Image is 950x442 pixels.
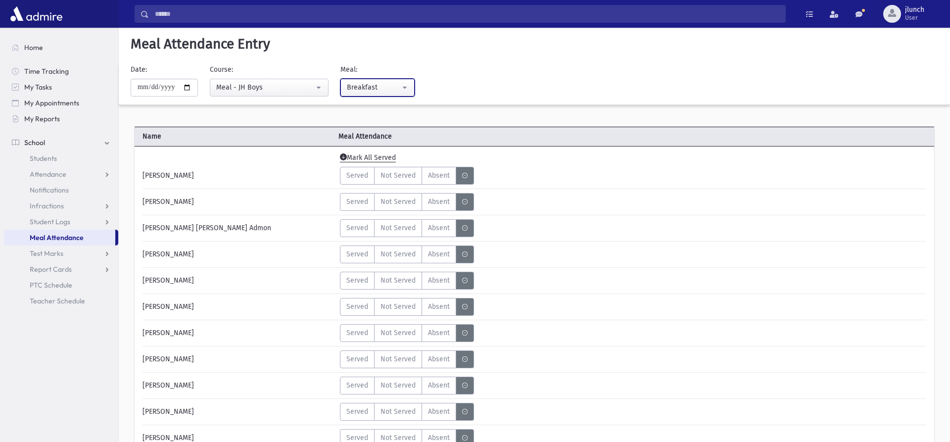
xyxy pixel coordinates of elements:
span: Not Served [380,249,416,259]
a: Teacher Schedule [4,293,118,309]
label: Course: [210,64,233,75]
button: Meal - JH Boys [210,79,329,97]
span: [PERSON_NAME] [142,328,194,338]
div: MeaStatus [340,167,474,185]
span: Served [346,354,368,364]
span: Not Served [380,380,416,391]
span: Absent [428,301,450,312]
div: MeaStatus [340,272,474,290]
a: Notifications [4,182,118,198]
span: [PERSON_NAME] [142,406,194,417]
span: My Reports [24,114,60,123]
a: Infractions [4,198,118,214]
span: Not Served [380,328,416,338]
span: Absent [428,223,450,233]
span: [PERSON_NAME] [142,275,194,286]
a: Student Logs [4,214,118,230]
div: Meal - JH Boys [216,82,314,93]
span: Notifications [30,186,69,195]
input: Search [149,5,785,23]
a: My Reports [4,111,118,127]
span: School [24,138,45,147]
a: Meal Attendance [4,230,115,246]
span: [PERSON_NAME] [142,196,194,207]
a: Students [4,150,118,166]
span: PTC Schedule [30,281,72,290]
span: Absent [428,354,450,364]
span: Absent [428,249,450,259]
span: [PERSON_NAME] [142,249,194,259]
span: Served [346,223,368,233]
span: Not Served [380,196,416,207]
span: Teacher Schedule [30,296,85,305]
span: Absent [428,275,450,286]
div: MeaStatus [340,324,474,342]
div: MeaStatus [340,298,474,316]
span: [PERSON_NAME] [142,380,194,391]
span: Served [346,328,368,338]
span: Absent [428,170,450,181]
span: Absent [428,380,450,391]
span: Served [346,380,368,391]
span: Report Cards [30,265,72,274]
div: MeaStatus [340,403,474,421]
span: Served [346,196,368,207]
span: Name [135,131,334,142]
span: User [905,14,924,22]
a: Test Marks [4,246,118,261]
a: Report Cards [4,261,118,277]
a: PTC Schedule [4,277,118,293]
span: Not Served [380,275,416,286]
span: My Tasks [24,83,52,92]
span: [PERSON_NAME] [142,170,194,181]
span: Meal Attendance [334,131,534,142]
a: School [4,135,118,150]
span: Not Served [380,354,416,364]
span: Mark All Served [340,153,396,162]
span: Served [346,275,368,286]
span: Not Served [380,301,416,312]
span: Students [30,154,57,163]
span: My Appointments [24,98,79,107]
div: Breakfast [347,82,400,93]
button: Breakfast [340,79,415,97]
span: Absent [428,196,450,207]
a: Home [4,40,118,55]
span: Time Tracking [24,67,69,76]
span: Served [346,249,368,259]
span: [PERSON_NAME] [PERSON_NAME] Admon [142,223,271,233]
span: Infractions [30,201,64,210]
span: Attendance [30,170,66,179]
a: My Appointments [4,95,118,111]
span: Served [346,170,368,181]
span: [PERSON_NAME] [142,354,194,364]
span: jlunch [905,6,924,14]
div: MeaStatus [340,246,474,263]
span: Home [24,43,43,52]
span: Student Logs [30,217,70,226]
label: Date: [131,64,147,75]
span: Not Served [380,406,416,417]
span: Test Marks [30,249,63,258]
span: Meal Attendance [30,233,84,242]
div: MeaStatus [340,219,474,237]
span: Not Served [380,170,416,181]
span: Absent [428,328,450,338]
a: My Tasks [4,79,118,95]
span: Served [346,301,368,312]
div: MeaStatus [340,350,474,368]
span: Served [346,406,368,417]
span: Absent [428,406,450,417]
h5: Meal Attendance Entry [127,36,942,52]
span: Not Served [380,223,416,233]
div: MeaStatus [340,193,474,211]
div: MeaStatus [340,377,474,394]
img: AdmirePro [8,4,65,24]
label: Meal: [340,64,357,75]
a: Attendance [4,166,118,182]
a: Time Tracking [4,63,118,79]
span: [PERSON_NAME] [142,301,194,312]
